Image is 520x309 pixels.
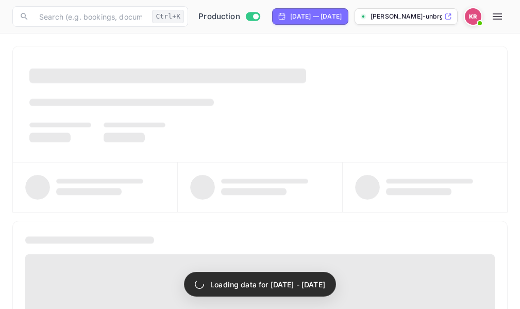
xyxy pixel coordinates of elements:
[194,11,264,23] div: Switch to Sandbox mode
[210,279,325,290] p: Loading data for [DATE] - [DATE]
[272,8,348,25] div: Click to change the date range period
[290,12,342,21] div: [DATE] — [DATE]
[198,11,240,23] span: Production
[371,12,442,21] p: [PERSON_NAME]-unbrg.[PERSON_NAME]...
[465,8,481,25] img: Kobus Roux
[152,10,184,23] div: Ctrl+K
[33,6,148,27] input: Search (e.g. bookings, documentation)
